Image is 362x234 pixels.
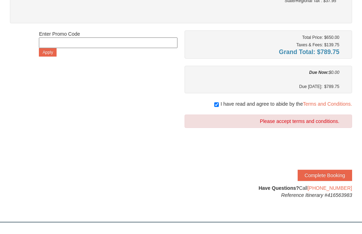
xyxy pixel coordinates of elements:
[39,48,57,57] button: Apply
[190,69,339,76] div: $0.00
[185,115,352,128] div: Please accept terms and conditions.
[308,185,352,191] a: [PHONE_NUMBER]
[302,35,339,40] small: Total Price: $650.00
[39,30,177,57] div: Enter Promo Code
[303,101,352,107] a: Terms and Conditions.
[281,192,352,198] em: Reference Itinerary #416563983
[296,42,339,47] small: Taxes & Fees: $139.75
[221,100,352,107] span: I have read and agree to abide by the
[299,83,324,90] span: Due [DATE]:
[185,185,352,199] div: Call
[324,83,339,90] span: $789.75
[258,185,299,191] strong: Have Questions?
[190,48,339,55] h4: Grand Total: $789.75
[309,70,329,75] strong: Due Now:
[298,170,352,181] button: Complete Booking
[245,135,352,163] iframe: reCAPTCHA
